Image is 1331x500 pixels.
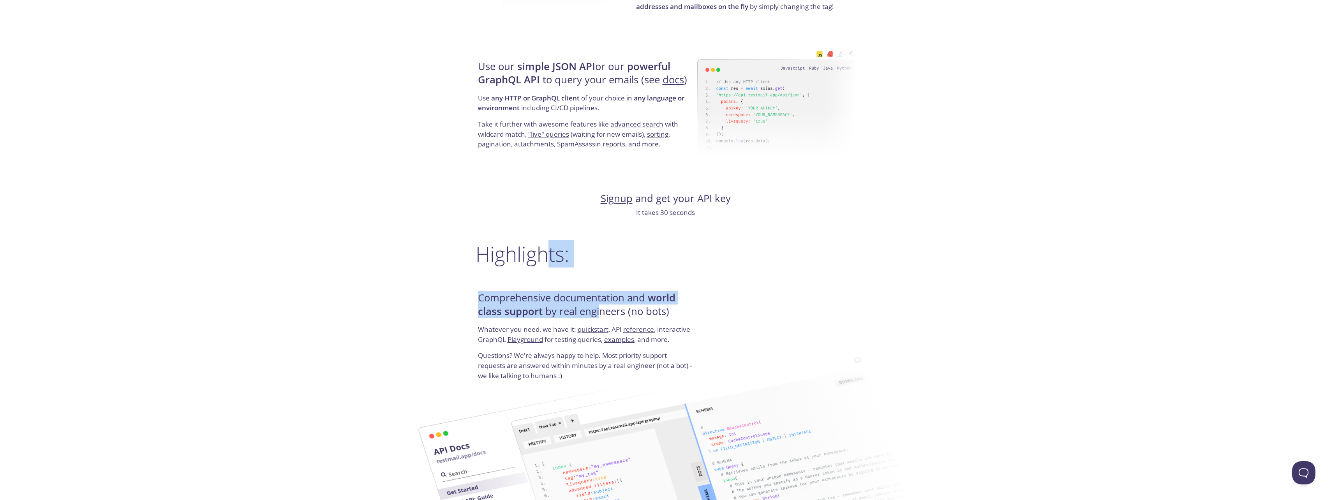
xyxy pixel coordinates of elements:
[476,242,856,266] h2: Highlights:
[476,192,856,205] h4: and get your API key
[478,93,695,119] p: Use of your choice in including CI/CD pipelines.
[697,42,856,165] img: api
[478,291,675,318] strong: world class support
[601,192,633,205] a: Signup
[478,291,695,324] h4: Comprehensive documentation and by real engineers (no bots)
[1292,461,1315,484] iframe: Help Scout Beacon - Open
[610,120,663,129] a: advanced search
[647,130,668,139] a: sorting
[604,335,634,344] a: examples
[491,93,580,102] strong: any HTTP or GraphQL client
[478,139,511,148] a: pagination
[478,324,695,350] p: Whatever you need, we have it: , API , interactive GraphQL for testing queries, , and more.
[478,119,695,149] p: Take it further with awesome features like with wildcard match, (waiting for new emails), , , att...
[478,93,684,113] strong: any language or environment
[478,60,695,93] h4: Use our or our to query your emails (see )
[663,73,684,86] a: docs
[508,335,543,344] a: Playground
[578,325,608,334] a: quickstart
[476,208,856,218] p: It takes 30 seconds
[528,130,569,139] a: "live" queries
[623,325,654,334] a: reference
[478,350,695,380] p: Questions? We're always happy to help. Most priority support requests are answered within minutes...
[642,139,659,148] a: more
[517,60,595,73] strong: simple JSON API
[478,60,670,86] strong: powerful GraphQL API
